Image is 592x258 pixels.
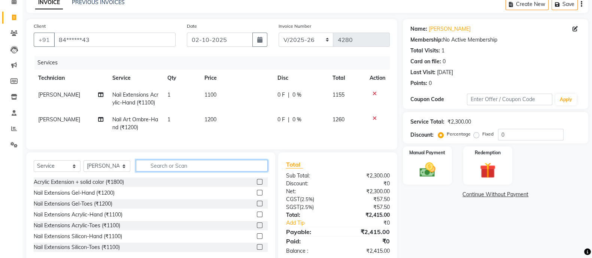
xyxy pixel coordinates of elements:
a: Add Tip [280,219,347,227]
img: _gift.svg [475,161,500,180]
img: _cash.svg [415,161,440,179]
span: 0 % [292,116,301,124]
div: 1 [441,47,444,55]
div: Nail Extensions Gel-Hand (₹1200) [34,189,115,197]
div: [DATE] [437,69,453,76]
div: Nail Extensions Silicon-Hand (₹1100) [34,233,122,240]
label: Invoice Number [279,23,311,30]
div: Nail Extensions Gel-Toes (₹1200) [34,200,112,208]
div: Service Total: [410,118,444,126]
div: Nail Extensions Acrylic-Hand (₹1100) [34,211,122,219]
div: ₹0 [347,219,395,227]
div: ₹2,300.00 [338,172,395,180]
button: +91 [34,33,55,47]
div: Name: [410,25,427,33]
th: Action [365,70,390,86]
th: Disc [273,70,328,86]
input: Enter Offer / Coupon Code [467,94,552,105]
div: Net: [280,188,338,195]
div: Discount: [280,180,338,188]
span: 1100 [204,91,216,98]
a: Continue Without Payment [404,191,587,198]
div: 0 [443,58,446,66]
th: Price [200,70,273,86]
div: 0 [429,79,432,87]
th: Service [108,70,163,86]
label: Percentage [447,131,471,137]
div: Nail Extensions Silicon-Toes (₹1100) [34,243,120,251]
label: Fixed [482,131,494,137]
div: ₹2,415.00 [338,247,395,255]
div: ₹0 [338,180,395,188]
input: Search by Name/Mobile/Email/Code [54,33,176,47]
span: 0 F [277,91,285,99]
span: 2.5% [301,196,312,202]
div: ₹2,415.00 [338,211,395,219]
div: ₹2,300.00 [338,188,395,195]
th: Qty [163,70,200,86]
div: ₹57.50 [338,203,395,211]
div: ₹2,415.00 [338,227,395,236]
div: ₹0 [338,237,395,246]
div: Payable: [280,227,338,236]
div: No Active Membership [410,36,581,44]
div: Total Visits: [410,47,440,55]
span: [PERSON_NAME] [38,116,80,123]
span: 0 F [277,116,285,124]
span: Nail Extensions Acrylic-Hand (₹1100) [112,91,158,106]
label: Redemption [475,149,501,156]
div: Acrylic Extension + solid color (₹1800) [34,178,124,186]
div: Services [34,56,395,70]
span: 0 % [292,91,301,99]
span: Nail Art Ombre-Hand (₹1200) [112,116,158,131]
div: Discount: [410,131,434,139]
div: Sub Total: [280,172,338,180]
span: 2.5% [301,204,312,210]
span: 1 [167,91,170,98]
span: SGST [286,204,299,210]
button: Apply [555,94,577,105]
div: Last Visit: [410,69,435,76]
div: Nail Extensions Acrylic-Toes (₹1100) [34,222,120,230]
span: 1200 [204,116,216,123]
div: Total: [280,211,338,219]
div: Coupon Code [410,95,467,103]
label: Client [34,23,46,30]
span: 1 [167,116,170,123]
span: | [288,91,289,99]
div: Membership: [410,36,443,44]
span: CGST [286,196,300,203]
div: Points: [410,79,427,87]
span: Total [286,161,303,169]
th: Total [328,70,365,86]
div: Paid: [280,237,338,246]
label: Date [187,23,197,30]
span: [PERSON_NAME] [38,91,80,98]
span: 1260 [333,116,344,123]
div: ₹2,300.00 [447,118,471,126]
div: Balance : [280,247,338,255]
div: ₹57.50 [338,195,395,203]
div: Card on file: [410,58,441,66]
label: Manual Payment [409,149,445,156]
span: | [288,116,289,124]
th: Technician [34,70,108,86]
div: ( ) [280,203,338,211]
div: ( ) [280,195,338,203]
input: Search or Scan [136,160,268,172]
a: [PERSON_NAME] [429,25,471,33]
span: 1155 [333,91,344,98]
